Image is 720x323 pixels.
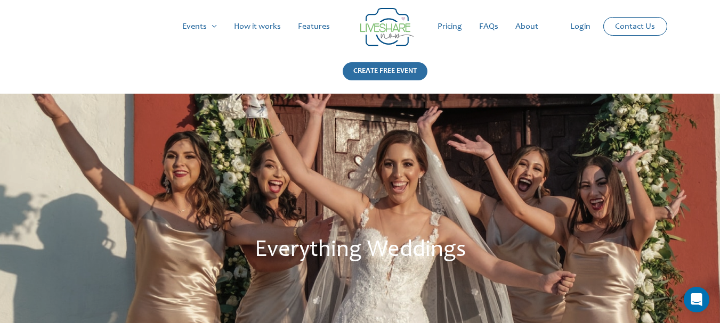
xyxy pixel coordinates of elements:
[19,10,701,44] nav: Site Navigation
[343,62,427,80] div: CREATE FREE EVENT
[343,62,427,94] a: CREATE FREE EVENT
[471,10,507,44] a: FAQs
[606,18,664,35] a: Contact Us
[360,8,414,46] img: LiveShare logo - Capture & Share Event Memories
[429,10,471,44] a: Pricing
[507,10,547,44] a: About
[562,10,599,44] a: Login
[174,10,225,44] a: Events
[684,287,709,312] div: Open Intercom Messenger
[255,239,466,262] span: Everything Weddings
[289,10,338,44] a: Features
[225,10,289,44] a: How it works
